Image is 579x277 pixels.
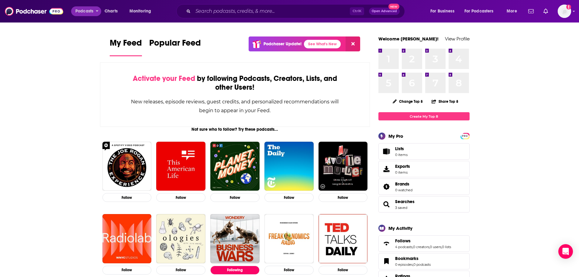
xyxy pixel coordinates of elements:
[102,214,152,263] a: Radiolab
[102,142,152,191] img: The Joe Rogan Experience
[395,164,410,169] span: Exports
[395,245,412,249] a: 4 podcasts
[395,146,404,151] span: Lists
[369,8,400,15] button: Open AdvancedNew
[395,181,412,187] a: Brands
[210,193,260,202] button: Follow
[100,127,370,132] div: Not sure who to follow? Try these podcasts...
[264,214,314,263] a: Freakonomics Radio
[133,74,195,83] span: Activate your Feed
[319,193,368,202] button: Follow
[125,6,159,16] button: open menu
[460,6,502,16] button: open menu
[193,6,350,16] input: Search podcasts, credits, & more...
[264,266,314,275] button: Follow
[378,235,470,252] span: Follows
[395,153,408,157] span: 0 items
[378,178,470,195] span: Brands
[426,6,462,16] button: open menu
[395,238,411,244] span: Follows
[395,256,419,261] span: Bookmarks
[461,134,469,138] span: PRO
[395,206,407,210] a: 3 saved
[129,7,151,16] span: Monitoring
[156,266,205,275] button: Follow
[210,266,260,275] button: Following
[558,5,571,18] img: User Profile
[395,146,408,151] span: Lists
[502,6,525,16] button: open menu
[381,200,393,209] a: Searches
[558,5,571,18] span: Logged in as MichaelSmart
[388,225,412,231] div: My Activity
[541,6,550,16] a: Show notifications dropdown
[210,214,260,263] img: Business Wars
[395,262,413,267] a: 0 episodes
[431,95,459,107] button: Share Top 8
[558,244,573,259] div: Open Intercom Messenger
[131,74,339,92] div: by following Podcasts, Creators, Lists, and other Users!
[319,142,368,191] img: My Favorite Murder with Karen Kilgariff and Georgia Hardstark
[319,214,368,263] img: TED Talks Daily
[413,245,429,249] a: 0 creators
[149,38,201,52] span: Popular Feed
[388,4,399,9] span: New
[110,38,142,56] a: My Feed
[395,181,409,187] span: Brands
[264,193,314,202] button: Follow
[507,7,517,16] span: More
[372,10,397,13] span: Open Advanced
[156,214,205,263] img: Ologies with Alie Ward
[395,256,431,261] a: Bookmarks
[378,253,470,269] span: Bookmarks
[413,262,431,267] a: 0 podcasts
[71,6,101,16] button: open menu
[110,38,142,52] span: My Feed
[131,97,339,115] div: New releases, episode reviews, guest credits, and personalized recommendations will begin to appe...
[101,6,121,16] a: Charts
[304,40,341,48] a: See What's New
[378,36,439,42] a: Welcome [PERSON_NAME]!
[395,199,415,204] a: Searches
[464,7,494,16] span: For Podcasters
[381,239,393,248] a: Follows
[526,6,536,16] a: Show notifications dropdown
[395,238,451,244] a: Follows
[102,193,152,202] button: Follow
[156,142,205,191] img: This American Life
[445,36,470,42] a: View Profile
[381,165,393,173] span: Exports
[461,133,469,138] a: PRO
[378,143,470,160] a: Lists
[182,4,411,18] div: Search podcasts, credits, & more...
[381,257,393,265] a: Bookmarks
[149,38,201,56] a: Popular Feed
[378,196,470,213] span: Searches
[156,193,205,202] button: Follow
[558,5,571,18] button: Show profile menu
[264,41,302,47] p: Podchaser Update!
[105,7,118,16] span: Charts
[75,7,93,16] span: Podcasts
[210,142,260,191] img: Planet Money
[5,5,63,17] img: Podchaser - Follow, Share and Rate Podcasts
[441,245,442,249] span: ,
[381,147,393,156] span: Lists
[350,7,364,15] span: Ctrl K
[566,5,571,9] svg: Add a profile image
[378,112,470,120] a: Create My Top 8
[442,245,451,249] a: 0 lists
[319,266,368,275] button: Follow
[264,142,314,191] img: The Daily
